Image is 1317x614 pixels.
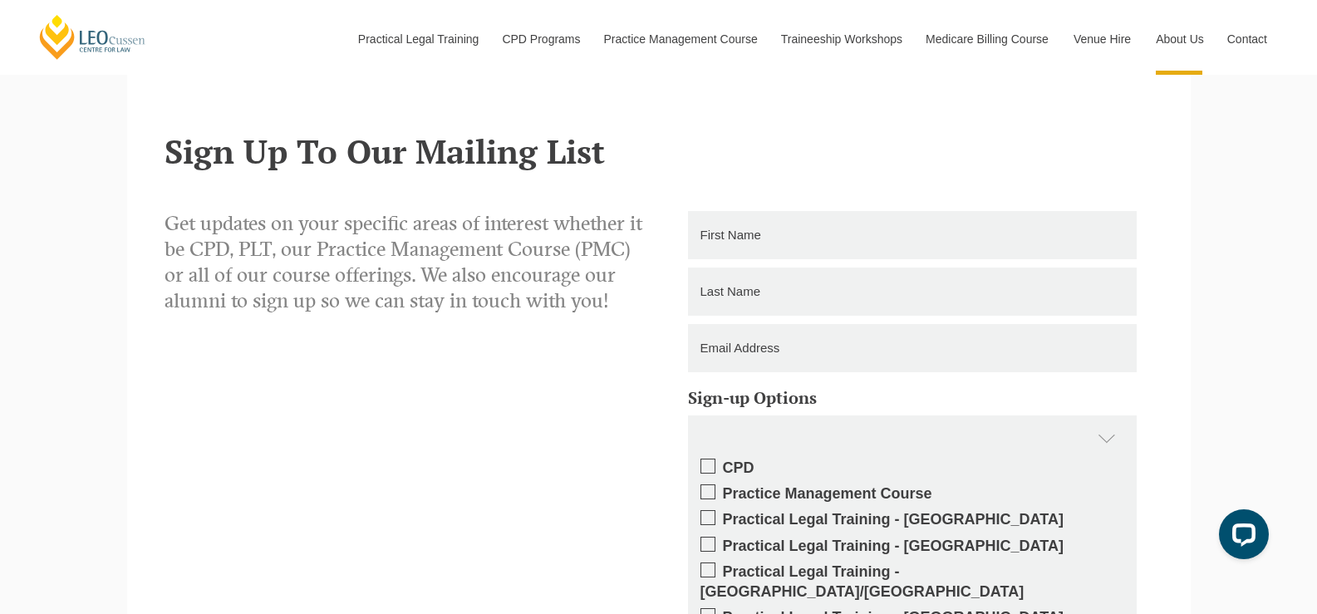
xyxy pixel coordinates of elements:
a: [PERSON_NAME] Centre for Law [37,13,148,61]
label: Practice Management Course [700,484,1124,503]
input: First Name [688,211,1137,259]
label: Practical Legal Training - [GEOGRAPHIC_DATA] [700,537,1124,556]
a: CPD Programs [489,3,591,75]
iframe: LiveChat chat widget [1206,503,1275,572]
h2: Sign Up To Our Mailing List [165,133,1153,169]
input: Last Name [688,268,1137,316]
a: Practice Management Course [592,3,769,75]
a: About Us [1143,3,1215,75]
a: Medicare Billing Course [913,3,1061,75]
h5: Sign-up Options [688,389,1137,407]
label: CPD [700,459,1124,478]
label: Practical Legal Training - [GEOGRAPHIC_DATA]/[GEOGRAPHIC_DATA] [700,562,1124,602]
input: Email Address [688,324,1137,372]
a: Practical Legal Training [346,3,490,75]
a: Contact [1215,3,1280,75]
p: Get updates on your specific areas of interest whether it be CPD, PLT, our Practice Management Co... [165,211,646,315]
label: Practical Legal Training - [GEOGRAPHIC_DATA] [700,510,1124,529]
a: Venue Hire [1061,3,1143,75]
a: Traineeship Workshops [769,3,913,75]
